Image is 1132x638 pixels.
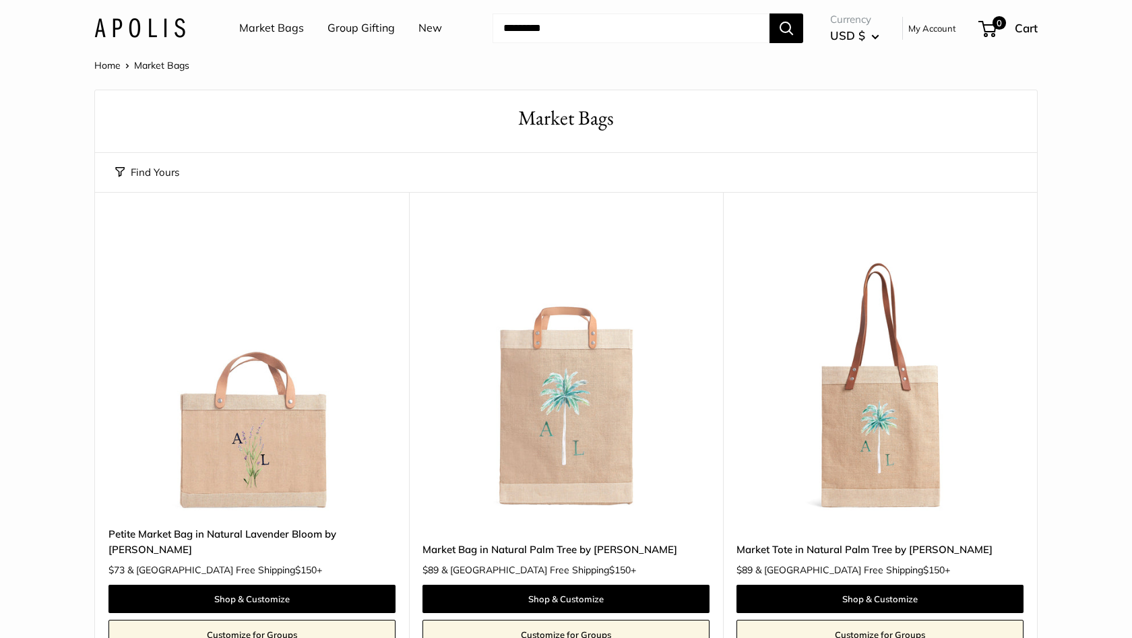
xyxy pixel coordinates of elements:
button: Search [769,13,803,43]
a: Market Bag in Natural Palm Tree by [PERSON_NAME] [422,542,710,557]
a: My Account [908,20,956,36]
span: & [GEOGRAPHIC_DATA] Free Shipping + [127,565,322,575]
nav: Breadcrumb [94,57,189,74]
a: Home [94,59,121,71]
span: $150 [609,564,631,576]
span: 0 [993,16,1006,30]
span: Cart [1015,21,1038,35]
button: USD $ [830,25,879,46]
h1: Market Bags [115,104,1017,133]
span: & [GEOGRAPHIC_DATA] Free Shipping + [755,565,950,575]
a: 0 Cart [980,18,1038,39]
a: Shop & Customize [108,585,396,613]
img: Petite Market Bag in Natural Lavender Bloom by Amy Logsdon [108,226,396,513]
a: Market Bags [239,18,304,38]
img: description_This is a limited edition artist collaboration with Watercolorist Amy Logsdon [736,226,1024,513]
a: Petite Market Bag in Natural Lavender Bloom by Amy Logsdondescription_Amy Logson is a Ventura bas... [108,226,396,513]
input: Search... [493,13,769,43]
img: description_This is a limited edition artist collaboration with Watercolorist Amy Logsdon [422,226,710,513]
span: $89 [736,564,753,576]
span: $89 [422,564,439,576]
a: Shop & Customize [422,585,710,613]
img: Apolis [94,18,185,38]
span: Market Bags [134,59,189,71]
a: New [418,18,442,38]
a: description_This is a limited edition artist collaboration with Watercolorist Amy LogsdonMarket T... [736,226,1024,513]
a: description_This is a limited edition artist collaboration with Watercolorist Amy LogsdonMarket B... [422,226,710,513]
a: Group Gifting [327,18,395,38]
span: $150 [295,564,317,576]
a: Market Tote in Natural Palm Tree by [PERSON_NAME] [736,542,1024,557]
span: $150 [923,564,945,576]
span: & [GEOGRAPHIC_DATA] Free Shipping + [441,565,636,575]
a: Petite Market Bag in Natural Lavender Bloom by [PERSON_NAME] [108,526,396,558]
span: USD $ [830,28,865,42]
iframe: Sign Up via Text for Offers [11,587,144,627]
button: Find Yours [115,163,179,182]
span: Currency [830,10,879,29]
span: $73 [108,564,125,576]
a: Shop & Customize [736,585,1024,613]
